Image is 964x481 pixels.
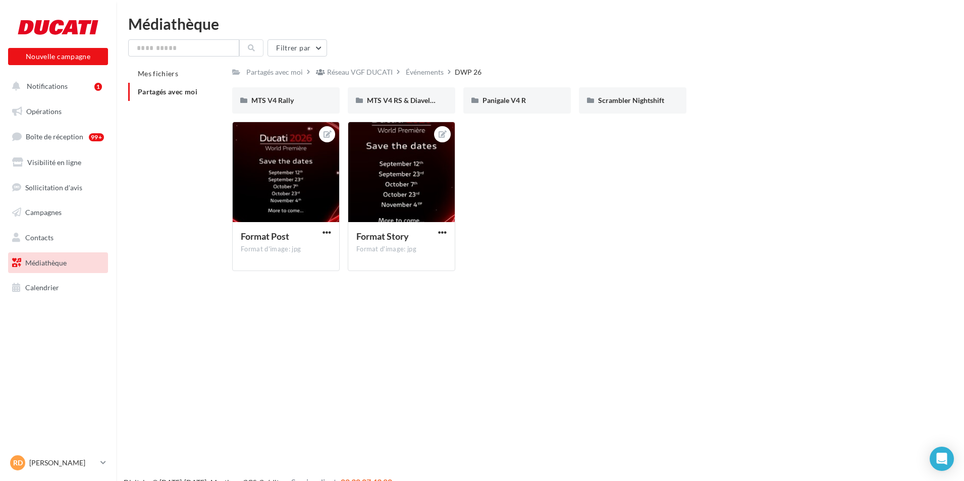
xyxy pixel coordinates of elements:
span: Mes fichiers [138,69,178,78]
span: Médiathèque [25,258,67,267]
div: Réseau VGF DUCATI [327,67,393,77]
div: Partagés avec moi [246,67,303,77]
a: Boîte de réception99+ [6,126,110,147]
div: 1 [94,83,102,91]
span: Notifications [27,82,68,90]
div: DWP 26 [455,67,481,77]
a: Sollicitation d'avis [6,177,110,198]
span: Partagés avec moi [138,87,197,96]
a: Calendrier [6,277,110,298]
a: Opérations [6,101,110,122]
span: Sollicitation d'avis [25,183,82,191]
button: Nouvelle campagne [8,48,108,65]
a: Contacts [6,227,110,248]
div: Open Intercom Messenger [930,447,954,471]
a: Campagnes [6,202,110,223]
p: [PERSON_NAME] [29,458,96,468]
span: Boîte de réception [26,132,83,141]
span: Opérations [26,107,62,116]
span: RD [13,458,23,468]
a: Visibilité en ligne [6,152,110,173]
span: MTS V4 RS & Diavel V4 RS [367,96,451,104]
div: Format d'image: jpg [241,245,331,254]
a: RD [PERSON_NAME] [8,453,108,472]
div: Événements [406,67,444,77]
span: Format Post [241,231,289,242]
div: 99+ [89,133,104,141]
div: Format d'image: jpg [356,245,447,254]
span: Scrambler Nightshift [598,96,664,104]
span: Panigale V4 R [483,96,526,104]
span: MTS V4 Rally [251,96,294,104]
span: Campagnes [25,208,62,217]
span: Contacts [25,233,53,242]
a: Médiathèque [6,252,110,274]
span: Visibilité en ligne [27,158,81,167]
span: Calendrier [25,283,59,292]
button: Filtrer par [267,39,327,57]
span: Format Story [356,231,409,242]
button: Notifications 1 [6,76,106,97]
div: Médiathèque [128,16,952,31]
